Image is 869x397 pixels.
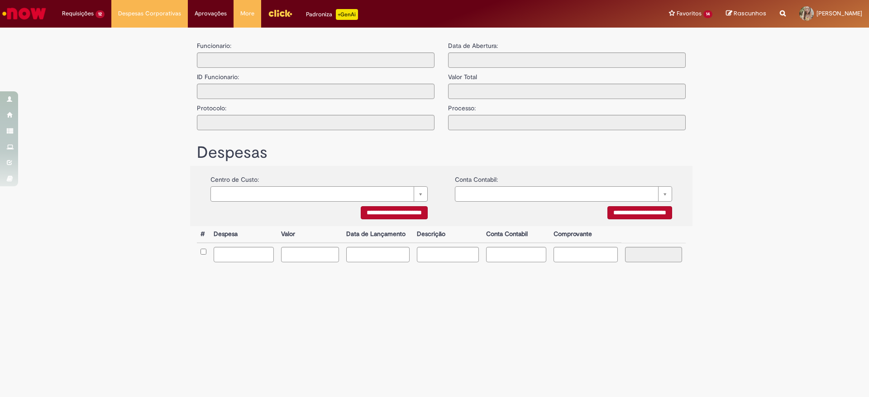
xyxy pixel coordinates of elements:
img: ServiceNow [1,5,48,23]
th: Data de Lançamento [343,226,414,243]
label: Data de Abertura: [448,41,498,50]
span: Favoritos [677,9,702,18]
label: Centro de Custo: [210,170,259,184]
th: Despesa [210,226,277,243]
span: Rascunhos [734,9,766,18]
p: +GenAi [336,9,358,20]
img: click_logo_yellow_360x200.png [268,6,292,20]
label: Valor Total [448,68,477,81]
a: Limpar campo {0} [455,186,672,202]
th: # [197,226,210,243]
a: Rascunhos [726,9,766,18]
span: 14 [703,10,712,18]
div: Padroniza [306,9,358,20]
label: Funcionario: [197,41,231,50]
th: Conta Contabil [482,226,550,243]
label: Processo: [448,99,476,113]
span: More [240,9,254,18]
span: Despesas Corporativas [118,9,181,18]
h1: Despesas [197,144,686,162]
span: Requisições [62,9,94,18]
a: Limpar campo {0} [210,186,428,202]
span: [PERSON_NAME] [816,9,862,17]
label: ID Funcionario: [197,68,239,81]
label: Protocolo: [197,99,226,113]
label: Conta Contabil: [455,170,498,184]
th: Valor [277,226,342,243]
th: Comprovante [550,226,622,243]
th: Descrição [413,226,482,243]
span: Aprovações [195,9,227,18]
span: 12 [95,10,105,18]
